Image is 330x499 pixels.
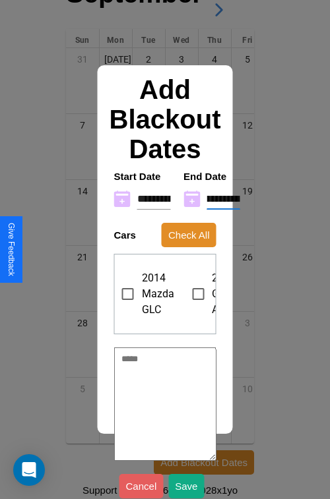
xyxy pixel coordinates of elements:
[119,474,164,498] button: Cancel
[108,75,223,164] h2: Add Blackout Dates
[162,223,216,247] button: Check All
[168,474,204,498] button: Save
[114,171,171,182] h4: Start Date
[13,454,45,486] div: Open Intercom Messenger
[183,171,240,182] h4: End Date
[7,223,16,276] div: Give Feedback
[114,229,136,241] h4: Cars
[142,270,175,318] span: 2014 Mazda GLC
[212,270,236,318] span: 2019 GMC ACM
